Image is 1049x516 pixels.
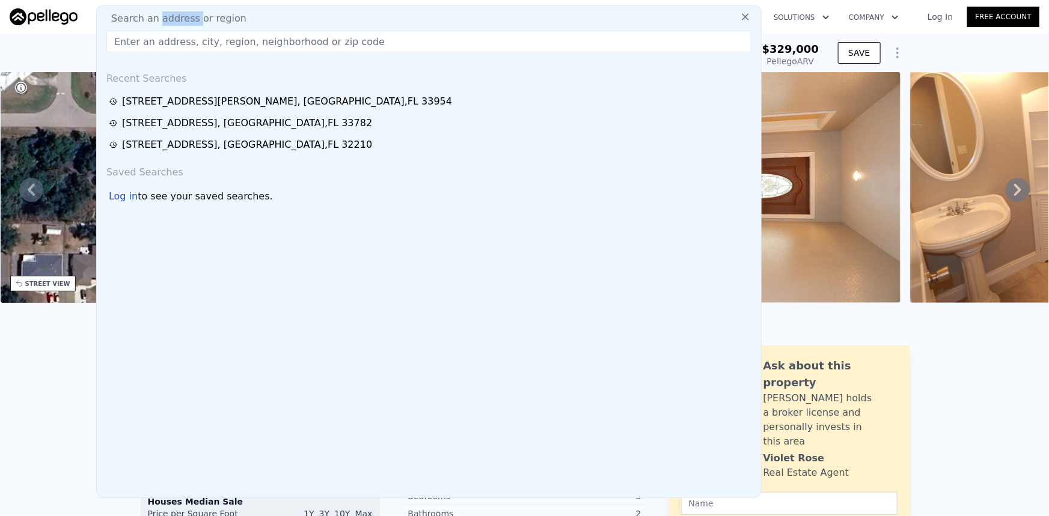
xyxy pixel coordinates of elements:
[763,357,898,391] div: Ask about this property
[763,451,825,466] div: Violet Rose
[839,7,908,28] button: Company
[106,31,751,52] input: Enter an address, city, region, neighborhood or zip code
[10,8,78,25] img: Pellego
[109,189,138,204] div: Log in
[109,94,753,109] a: [STREET_ADDRESS][PERSON_NAME], [GEOGRAPHIC_DATA],FL 33954
[109,138,753,152] a: [STREET_ADDRESS], [GEOGRAPHIC_DATA],FL 32210
[138,189,272,204] span: to see your saved searches.
[109,116,753,130] a: [STREET_ADDRESS], [GEOGRAPHIC_DATA],FL 33782
[148,496,373,508] div: Houses Median Sale
[763,391,898,449] div: [PERSON_NAME] holds a broker license and personally invests in this area
[122,94,452,109] div: [STREET_ADDRESS][PERSON_NAME] , [GEOGRAPHIC_DATA] , FL 33954
[102,62,756,91] div: Recent Searches
[967,7,1039,27] a: Free Account
[762,55,819,67] div: Pellego ARV
[122,138,372,152] div: [STREET_ADDRESS] , [GEOGRAPHIC_DATA] , FL 32210
[122,116,372,130] div: [STREET_ADDRESS] , [GEOGRAPHIC_DATA] , FL 33782
[764,7,839,28] button: Solutions
[25,279,70,288] div: STREET VIEW
[681,492,898,515] input: Name
[762,43,819,55] span: $329,000
[913,11,967,23] a: Log In
[102,11,246,26] span: Search an address or region
[838,42,880,64] button: SAVE
[885,41,910,65] button: Show Options
[763,466,849,480] div: Real Estate Agent
[102,156,756,184] div: Saved Searches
